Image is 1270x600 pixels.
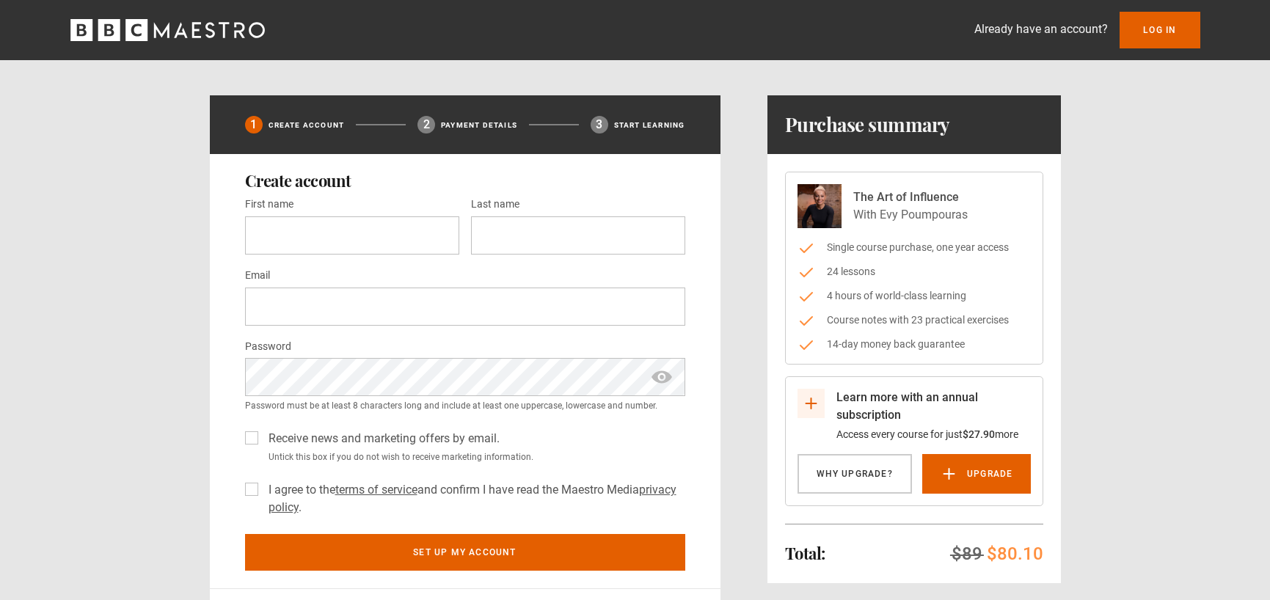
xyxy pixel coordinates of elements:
span: show password [650,358,674,396]
div: 2 [417,116,435,133]
li: Course notes with 23 practical exercises [798,312,1031,328]
p: Start learning [614,120,685,131]
label: Email [245,267,270,285]
label: Receive news and marketing offers by email. [263,430,500,447]
p: The Art of Influence [853,189,968,206]
li: 4 hours of world-class learning [798,288,1031,304]
a: Why Upgrade? [798,454,912,494]
span: $89 [952,544,982,564]
h2: Total: [785,544,825,562]
li: 14-day money back guarantee [798,337,1031,352]
label: First name [245,196,293,213]
p: With Evy Poumpouras [853,206,968,224]
small: Untick this box if you do not wish to receive marketing information. [263,450,685,464]
span: $27.90 [963,428,995,440]
div: 1 [245,116,263,133]
p: Create Account [269,120,345,131]
label: Last name [471,196,519,213]
button: Set up my account [245,534,685,571]
p: Learn more with an annual subscription [836,389,1031,424]
a: Log In [1120,12,1200,48]
label: I agree to the and confirm I have read the Maestro Media . [263,481,685,516]
h2: Create account [245,172,685,189]
div: 3 [591,116,608,133]
li: Single course purchase, one year access [798,240,1031,255]
a: Upgrade [922,454,1030,494]
h1: Purchase summary [785,113,950,136]
span: $80.10 [987,544,1043,564]
a: terms of service [335,483,417,497]
small: Password must be at least 8 characters long and include at least one uppercase, lowercase and num... [245,399,685,412]
label: Password [245,338,291,356]
li: 24 lessons [798,264,1031,279]
p: Already have an account? [974,21,1108,38]
svg: BBC Maestro [70,19,265,41]
p: Payment details [441,120,517,131]
p: Access every course for just more [836,427,1031,442]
